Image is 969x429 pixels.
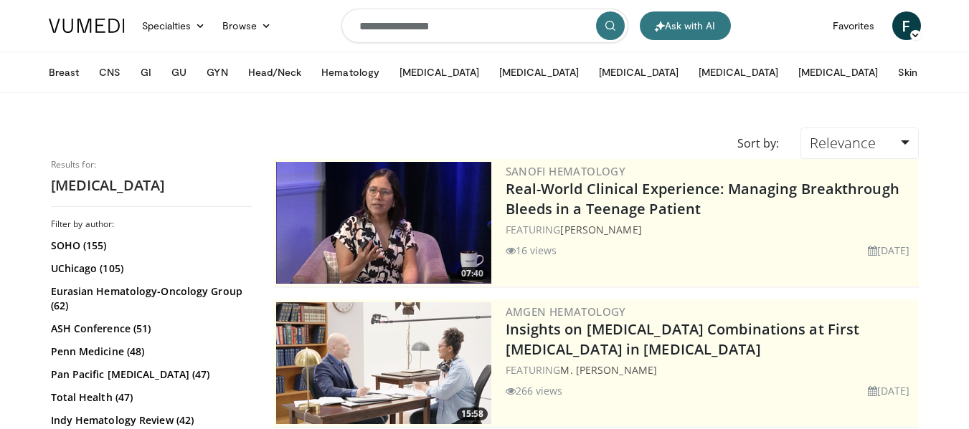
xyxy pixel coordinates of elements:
[506,164,626,178] a: Sanofi Hematology
[51,218,252,230] h3: Filter by author:
[560,363,657,377] a: M. [PERSON_NAME]
[90,58,129,87] button: CNS
[276,302,491,424] a: 15:58
[640,11,731,40] button: Ask with AI
[868,243,910,258] li: [DATE]
[457,408,488,420] span: 15:58
[590,58,687,87] button: [MEDICAL_DATA]
[51,413,248,428] a: Indy Hematology Review (42)
[491,58,587,87] button: [MEDICAL_DATA]
[276,162,491,284] a: 07:40
[51,159,252,170] p: Results for:
[457,267,488,280] span: 07:40
[790,58,887,87] button: [MEDICAL_DATA]
[506,222,916,237] div: FEATURING
[892,11,921,40] a: F
[800,127,918,159] a: Relevance
[51,176,252,195] h2: [MEDICAL_DATA]
[51,284,248,313] a: Eurasian Hematology-Oncology Group (62)
[391,58,488,87] button: [MEDICAL_DATA]
[214,11,280,40] a: Browse
[506,319,860,359] a: Insights on [MEDICAL_DATA] Combinations at First [MEDICAL_DATA] in [MEDICAL_DATA]
[163,58,195,87] button: GU
[49,19,125,33] img: VuMedi Logo
[198,58,236,87] button: GYN
[51,367,248,382] a: Pan Pacific [MEDICAL_DATA] (47)
[506,304,626,319] a: Amgen Hematology
[51,344,248,359] a: Penn Medicine (48)
[506,179,899,218] a: Real-World Clinical Experience: Managing Breakthrough Bleeds in a Teenage Patient
[133,11,214,40] a: Specialties
[810,133,876,153] span: Relevance
[51,238,248,253] a: SOHO (155)
[506,383,563,398] li: 266 views
[240,58,311,87] button: Head/Neck
[727,127,790,159] div: Sort by:
[51,390,248,405] a: Total Health (47)
[341,9,628,43] input: Search topics, interventions
[889,58,926,87] button: Skin
[313,58,388,87] button: Hematology
[824,11,884,40] a: Favorites
[132,58,160,87] button: GI
[506,362,916,377] div: FEATURING
[276,162,491,284] img: 6aa0a66b-37bf-43c3-b9e3-ec824237b3d8.png.300x170_q85_crop-smart_upscale.png
[506,243,557,258] li: 16 views
[868,383,910,398] li: [DATE]
[51,322,248,336] a: ASH Conference (51)
[690,58,787,87] button: [MEDICAL_DATA]
[560,223,641,236] a: [PERSON_NAME]
[51,261,248,276] a: UChicago (105)
[276,302,491,424] img: 9d2930a7-d6f2-468a-930e-ee4a3f7aed3e.png.300x170_q85_crop-smart_upscale.png
[40,58,88,87] button: Breast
